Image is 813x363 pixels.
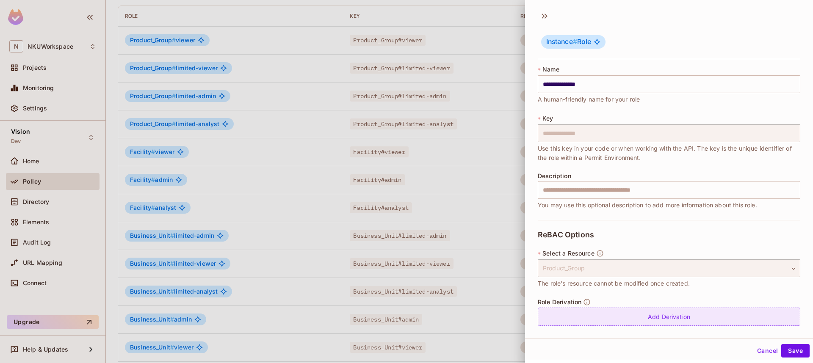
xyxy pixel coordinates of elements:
div: Product_Group [538,259,800,277]
span: The role's resource cannot be modified once created. [538,279,690,288]
span: Use this key in your code or when working with the API. The key is the unique identifier of the r... [538,144,800,162]
button: Save [781,344,810,357]
span: Name [542,66,559,73]
span: Role Derivation [538,299,581,305]
span: ReBAC Options [538,231,594,239]
button: Cancel [754,344,781,357]
span: Description [538,173,571,179]
div: Add Derivation [538,308,800,326]
span: Key [542,115,553,122]
span: Select a Resource [542,250,595,257]
span: Instance [546,38,577,46]
span: # [573,38,577,46]
span: You may use this optional description to add more information about this role. [538,201,757,210]
span: Role [546,38,591,46]
span: A human-friendly name for your role [538,95,640,104]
